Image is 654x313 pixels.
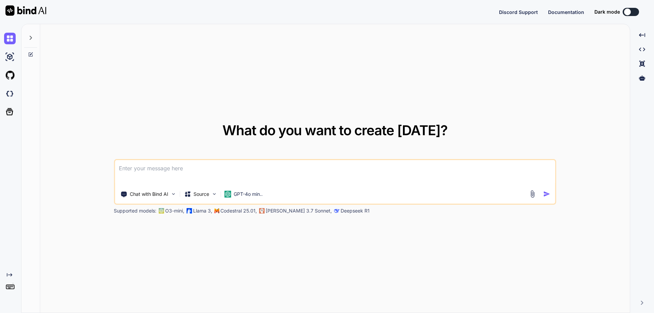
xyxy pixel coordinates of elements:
img: claude [259,208,264,214]
p: Chat with Bind AI [130,191,168,198]
img: darkCloudIdeIcon [4,88,16,99]
img: Bind AI [5,5,46,16]
p: GPT-4o min.. [234,191,263,198]
img: Pick Tools [170,191,176,197]
span: Discord Support [499,9,538,15]
img: ai-studio [4,51,16,63]
button: Documentation [548,9,584,16]
img: attachment [529,190,536,198]
img: GPT-4o mini [224,191,231,198]
img: Pick Models [211,191,217,197]
p: Codestral 25.01, [220,207,257,214]
img: chat [4,33,16,44]
img: GPT-4 [158,208,164,214]
span: Dark mode [594,9,620,15]
span: What do you want to create [DATE]? [222,122,448,139]
span: Documentation [548,9,584,15]
button: Discord Support [499,9,538,16]
img: Llama2 [186,208,192,214]
p: Source [193,191,209,198]
img: githubLight [4,69,16,81]
p: Supported models: [114,207,156,214]
img: icon [543,190,550,198]
img: claude [334,208,339,214]
p: O3-mini, [165,207,184,214]
img: Mistral-AI [214,208,219,213]
p: Deepseek R1 [341,207,370,214]
p: Llama 3, [193,207,212,214]
p: [PERSON_NAME] 3.7 Sonnet, [266,207,332,214]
